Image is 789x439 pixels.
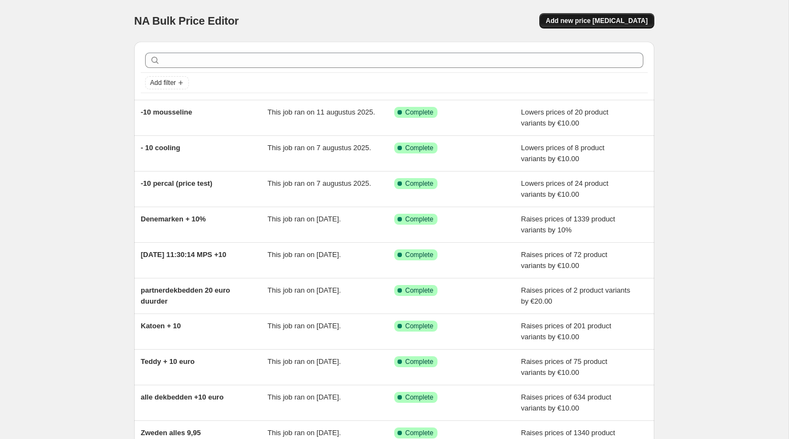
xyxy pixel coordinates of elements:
[268,429,341,437] span: This job ran on [DATE].
[141,179,212,187] span: -10 percal (price test)
[150,78,176,87] span: Add filter
[145,76,189,89] button: Add filter
[405,179,433,188] span: Complete
[141,429,201,437] span: Zweden alles 9,95
[134,15,239,27] span: NA Bulk Price Editor
[268,322,341,330] span: This job ran on [DATE].
[268,108,376,116] span: This job ran on 11 augustus 2025.
[405,357,433,366] span: Complete
[521,393,612,412] span: Raises prices of 634 product variants by €10.00
[268,179,371,187] span: This job ran on 7 augustus 2025.
[521,108,609,127] span: Lowers prices of 20 product variants by €10.00
[521,215,615,234] span: Raises prices of 1339 product variants by 10%
[268,393,341,401] span: This job ran on [DATE].
[405,108,433,117] span: Complete
[405,144,433,152] span: Complete
[141,322,181,330] span: Katoen + 10
[141,108,192,116] span: -10 mousseline
[268,286,341,294] span: This job ran on [DATE].
[268,144,371,152] span: This job ran on 7 augustus 2025.
[141,393,223,401] span: alle dekbedden +10 euro
[141,144,180,152] span: - 10 cooling
[521,179,609,198] span: Lowers prices of 24 product variants by €10.00
[405,393,433,402] span: Complete
[521,286,630,305] span: Raises prices of 2 product variants by €20.00
[268,250,341,259] span: This job ran on [DATE].
[405,322,433,330] span: Complete
[405,215,433,224] span: Complete
[405,429,433,437] span: Complete
[521,250,608,270] span: Raises prices of 72 product variants by €10.00
[539,13,654,28] button: Add new price [MEDICAL_DATA]
[405,286,433,295] span: Complete
[268,215,341,223] span: This job ran on [DATE].
[141,286,230,305] span: partnerdekbedden 20 euro duurder
[141,357,194,366] span: Teddy + 10 euro
[268,357,341,366] span: This job ran on [DATE].
[521,357,608,377] span: Raises prices of 75 product variants by €10.00
[546,16,648,25] span: Add new price [MEDICAL_DATA]
[141,250,226,259] span: [DATE] 11:30:14 MPS +10
[141,215,206,223] span: Denemarken + 10%
[521,144,604,163] span: Lowers prices of 8 product variants by €10.00
[405,250,433,259] span: Complete
[521,322,612,341] span: Raises prices of 201 product variants by €10.00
